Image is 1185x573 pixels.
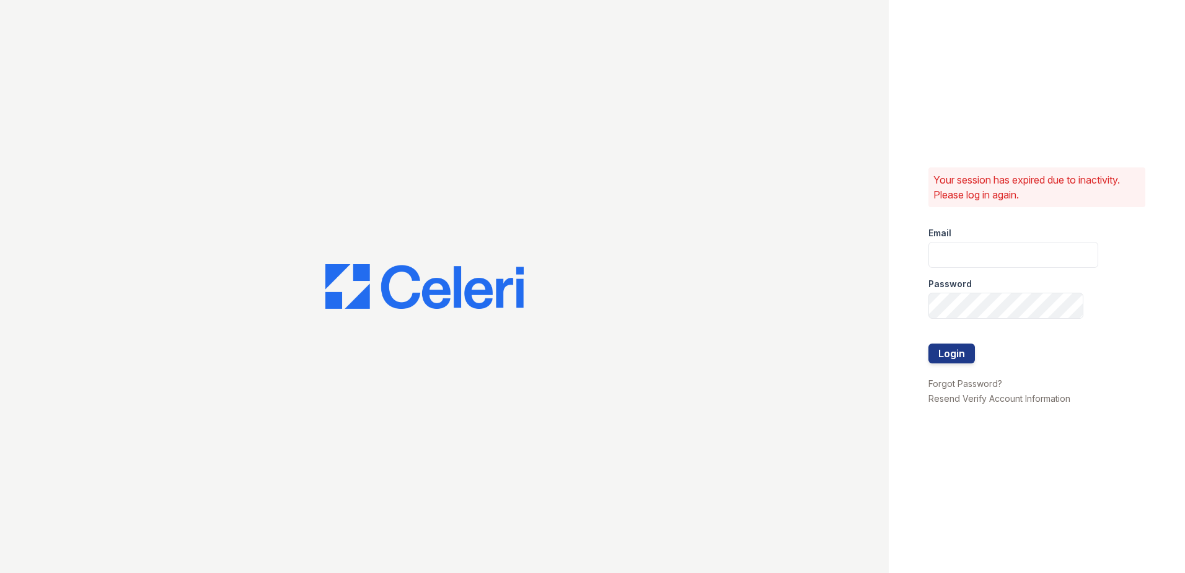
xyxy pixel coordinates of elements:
[928,393,1070,404] a: Resend Verify Account Information
[928,378,1002,389] a: Forgot Password?
[325,264,524,309] img: CE_Logo_Blue-a8612792a0a2168367f1c8372b55b34899dd931a85d93a1a3d3e32e68fde9ad4.png
[928,344,975,363] button: Login
[928,278,972,290] label: Password
[933,172,1140,202] p: Your session has expired due to inactivity. Please log in again.
[928,227,951,239] label: Email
